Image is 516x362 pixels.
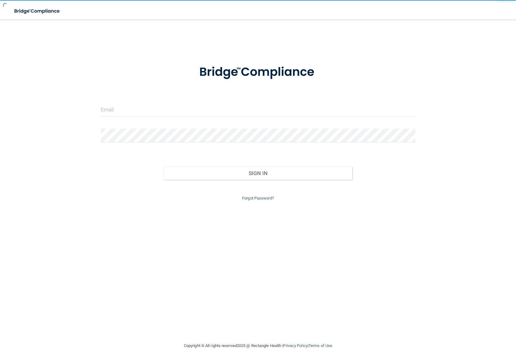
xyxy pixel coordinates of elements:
a: Privacy Policy [283,343,307,348]
button: Sign In [164,166,352,180]
a: Forgot Password? [242,196,274,200]
a: Terms of Use [309,343,332,348]
img: bridge_compliance_login_screen.278c3ca4.svg [187,56,329,88]
div: Copyright © All rights reserved 2025 @ Rectangle Health | | [146,336,370,356]
input: Email [101,103,415,117]
img: bridge_compliance_login_screen.278c3ca4.svg [9,5,66,17]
